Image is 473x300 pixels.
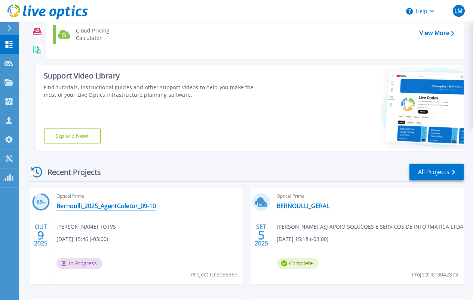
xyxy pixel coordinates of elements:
span: % [42,200,45,204]
span: [DATE] 15:46 (-03:00) [56,235,108,243]
div: Cloud Pricing Calculator [72,27,128,42]
span: Optical Prime [56,192,239,200]
span: Optical Prime [277,192,459,200]
a: Bernoulli_2025_AgentColetor_09-10 [56,202,156,210]
span: Project ID: 3085957 [191,270,237,279]
a: Cloud Pricing Calculator [53,25,129,44]
a: Explore Now! [44,129,101,143]
div: SET 2025 [254,222,268,249]
a: BERNOULLI_GERAL [277,202,329,210]
a: View More [420,30,454,37]
span: Project ID: 3042873 [412,270,458,279]
div: Recent Projects [29,163,111,181]
span: [DATE] 15:18 (-03:00) [277,235,328,243]
span: Complete [277,258,319,269]
span: [PERSON_NAME] , ASJ APOIO SOLUCOES E SERVICOS DE INFORMATICA LTDA [277,223,463,231]
span: LM [454,8,463,14]
div: OUT 2025 [34,222,48,249]
div: Find tutorials, instructional guides and other support videos to help you make the most of your L... [44,84,266,99]
span: 5 [258,232,265,238]
span: In Progress [56,258,102,269]
span: [PERSON_NAME] , TOTVS [56,223,116,231]
h3: 86 [32,198,50,207]
div: Support Video Library [44,71,266,81]
span: 9 [37,232,44,238]
a: All Projects [409,164,464,180]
